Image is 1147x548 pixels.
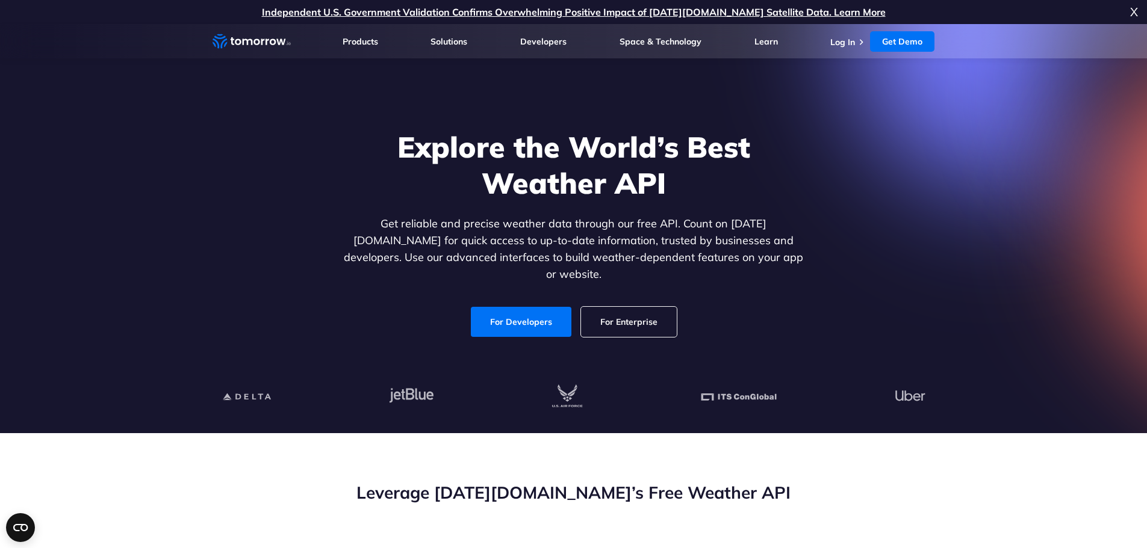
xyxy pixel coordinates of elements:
a: Get Demo [870,31,934,52]
a: Learn [754,36,778,47]
a: Space & Technology [620,36,701,47]
button: Open CMP widget [6,513,35,542]
a: Log In [830,37,855,48]
a: For Developers [471,307,571,337]
h1: Explore the World’s Best Weather API [341,129,806,201]
a: Products [343,36,378,47]
a: Independent U.S. Government Validation Confirms Overwhelming Positive Impact of [DATE][DOMAIN_NAM... [262,6,886,18]
h2: Leverage [DATE][DOMAIN_NAME]’s Free Weather API [213,481,935,504]
a: For Enterprise [581,307,677,337]
a: Developers [520,36,567,47]
a: Home link [213,32,291,51]
a: Solutions [431,36,467,47]
p: Get reliable and precise weather data through our free API. Count on [DATE][DOMAIN_NAME] for quic... [341,215,806,283]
